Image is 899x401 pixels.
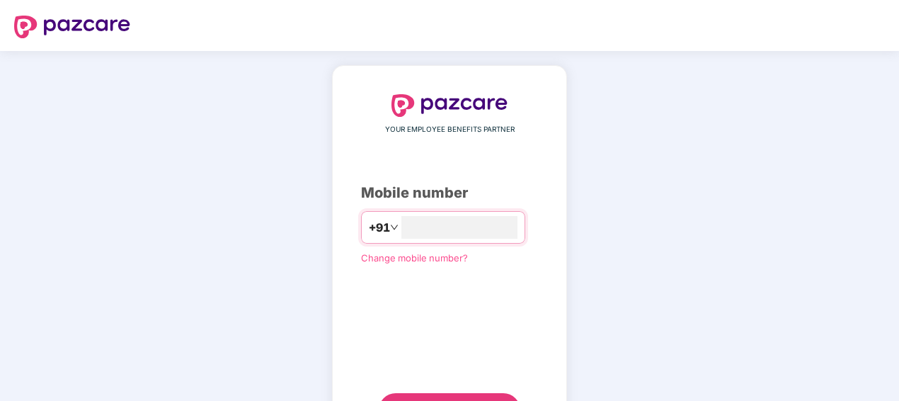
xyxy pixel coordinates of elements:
[369,219,390,237] span: +91
[390,223,399,232] span: down
[361,182,538,204] div: Mobile number
[385,124,515,135] span: YOUR EMPLOYEE BENEFITS PARTNER
[14,16,130,38] img: logo
[361,252,468,264] a: Change mobile number?
[391,94,508,117] img: logo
